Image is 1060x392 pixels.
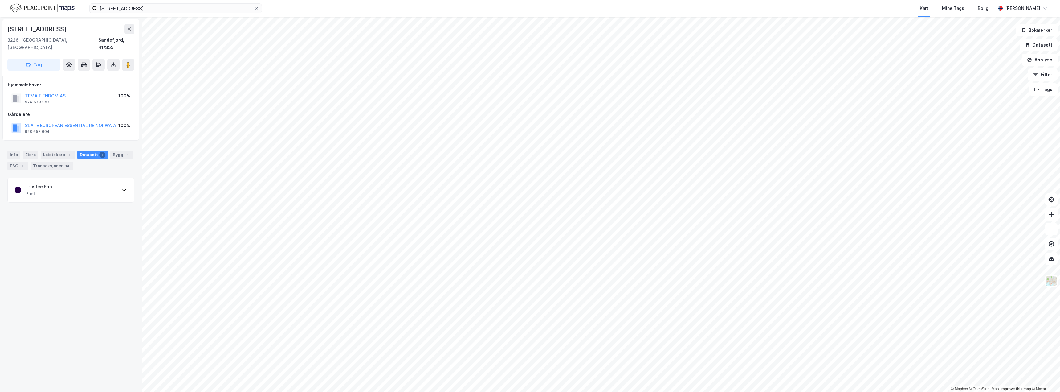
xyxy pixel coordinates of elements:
div: [STREET_ADDRESS] [7,24,68,34]
div: Gårdeiere [8,111,134,118]
div: Bygg [110,151,133,159]
a: Improve this map [1001,387,1031,391]
div: 3226, [GEOGRAPHIC_DATA], [GEOGRAPHIC_DATA] [7,36,98,51]
div: [PERSON_NAME] [1005,5,1040,12]
img: Z [1046,275,1057,287]
div: 100% [118,92,130,100]
div: Sandefjord, 41/355 [98,36,134,51]
iframe: Chat Widget [1029,362,1060,392]
button: Tags [1029,83,1058,96]
a: Mapbox [951,387,968,391]
div: Trustee Pant [26,183,54,190]
button: Datasett [1020,39,1058,51]
a: OpenStreetMap [969,387,999,391]
div: 1 [66,152,72,158]
div: 974 679 957 [25,100,50,105]
div: Pant [26,190,54,197]
div: Leietakere [41,151,75,159]
div: Bolig [978,5,989,12]
div: 1 [19,163,26,169]
button: Tag [7,59,60,71]
div: Eiere [23,151,38,159]
div: Info [7,151,20,159]
button: Bokmerker [1016,24,1058,36]
div: Transaksjoner [31,162,73,170]
div: 1 [99,152,105,158]
div: 928 657 604 [25,129,50,134]
img: logo.f888ab2527a4732fd821a326f86c7f29.svg [10,3,75,14]
div: Datasett [77,151,108,159]
input: Søk på adresse, matrikkel, gårdeiere, leietakere eller personer [97,4,254,13]
div: 14 [64,163,71,169]
div: ESG [7,162,28,170]
div: 100% [118,122,130,129]
div: Hjemmelshaver [8,81,134,89]
button: Analyse [1022,54,1058,66]
div: Mine Tags [942,5,964,12]
div: Kart [920,5,928,12]
div: 1 [124,152,131,158]
button: Filter [1028,68,1058,81]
